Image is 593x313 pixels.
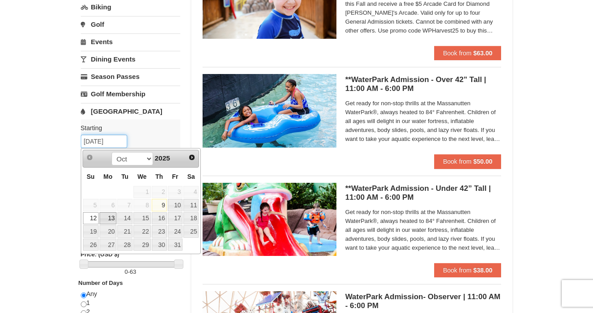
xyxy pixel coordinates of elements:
[83,199,99,211] span: 5
[186,151,198,164] a: Next
[124,268,128,275] span: 0
[117,225,133,238] a: 21
[133,239,151,251] a: 29
[168,212,183,225] a: 17
[137,173,147,180] span: Wednesday
[81,68,180,85] a: Season Passes
[133,186,151,198] span: 1
[345,208,502,252] span: Get ready for non-stop thrills at the Massanutten WaterPark®, always heated to 84° Fahrenheit. Ch...
[473,158,493,165] strong: $50.00
[133,212,151,225] a: 15
[81,124,174,132] label: Starting
[152,225,167,238] a: 23
[183,186,199,198] span: 4
[84,151,96,164] a: Prev
[183,199,199,211] a: 11
[168,239,183,251] a: 31
[117,199,133,211] span: 7
[121,173,129,180] span: Tuesday
[345,99,502,144] span: Get ready for non-stop thrills at the Massanutten WaterPark®, always heated to 84° Fahrenheit. Ch...
[155,173,163,180] span: Thursday
[81,51,180,67] a: Dining Events
[168,186,183,198] span: 3
[83,239,99,251] a: 26
[81,251,120,258] strong: Price: (USD $)
[83,212,99,225] a: 12
[117,212,133,225] a: 14
[183,212,199,225] a: 18
[434,263,502,277] button: Book from $38.00
[473,267,493,274] strong: $38.00
[443,49,472,57] span: Book from
[83,225,99,238] a: 19
[152,199,167,211] a: 9
[434,46,502,60] button: Book from $63.00
[152,186,167,198] span: 2
[152,212,167,225] a: 16
[79,280,123,286] strong: Number of Days
[81,268,180,276] label: -
[87,173,95,180] span: Sunday
[81,33,180,50] a: Events
[81,86,180,102] a: Golf Membership
[345,184,502,202] h5: **WaterPark Admission - Under 42” Tall | 11:00 AM - 6:00 PM
[133,225,151,238] a: 22
[434,154,502,169] button: Book from $50.00
[100,225,116,238] a: 20
[155,154,170,162] span: 2025
[443,267,472,274] span: Book from
[187,173,195,180] span: Saturday
[86,154,93,161] span: Prev
[443,158,472,165] span: Book from
[100,212,116,225] a: 13
[345,75,502,93] h5: **WaterPark Admission - Over 42” Tall | 11:00 AM - 6:00 PM
[183,225,199,238] a: 25
[172,173,178,180] span: Friday
[100,199,116,211] span: 6
[100,239,116,251] a: 27
[168,199,183,211] a: 10
[203,74,336,147] img: 6619917-726-5d57f225.jpg
[133,199,151,211] span: 8
[473,49,493,57] strong: $63.00
[117,239,133,251] a: 28
[345,292,502,310] h5: WaterPark Admission- Observer | 11:00 AM - 6:00 PM
[152,239,167,251] a: 30
[188,154,195,161] span: Next
[168,225,183,238] a: 24
[81,103,180,119] a: [GEOGRAPHIC_DATA]
[104,173,112,180] span: Monday
[130,268,136,275] span: 63
[81,16,180,33] a: Golf
[203,183,336,256] img: 6619917-738-d4d758dd.jpg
